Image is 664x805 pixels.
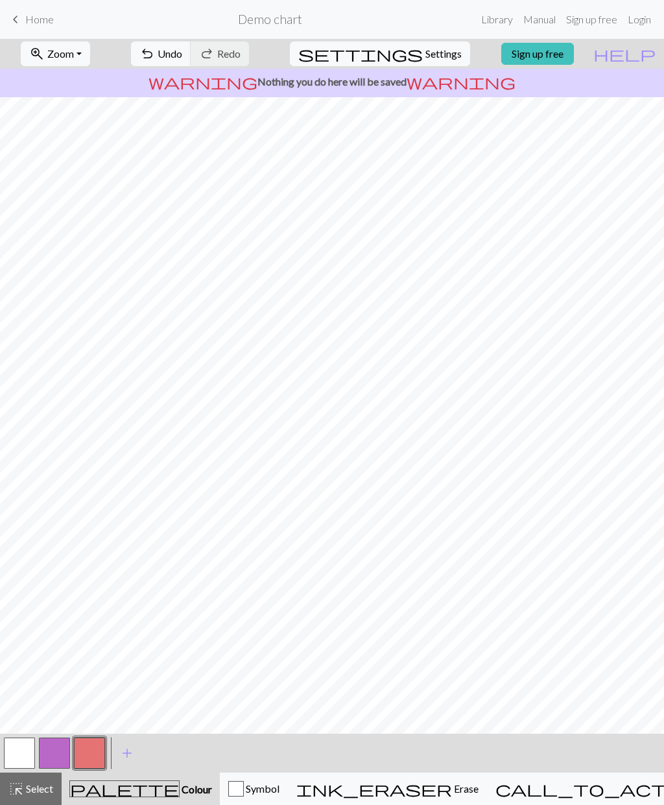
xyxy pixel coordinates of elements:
[148,73,257,91] span: warning
[47,47,74,60] span: Zoom
[5,74,659,89] p: Nothing you do here will be saved
[296,780,452,798] span: ink_eraser
[561,6,622,32] a: Sign up free
[8,10,23,29] span: keyboard_arrow_left
[180,783,212,795] span: Colour
[298,45,423,63] span: settings
[158,47,182,60] span: Undo
[62,773,220,805] button: Colour
[290,41,470,66] button: SettingsSettings
[21,41,90,66] button: Zoom
[238,12,302,27] h2: Demo chart
[407,73,516,91] span: warning
[622,6,656,32] a: Login
[8,780,24,798] span: highlight_alt
[139,45,155,63] span: undo
[501,43,574,65] a: Sign up free
[244,782,279,795] span: Symbol
[25,13,54,25] span: Home
[298,46,423,62] i: Settings
[220,773,288,805] button: Symbol
[425,46,462,62] span: Settings
[70,780,179,798] span: palette
[593,45,656,63] span: help
[24,782,53,795] span: Select
[476,6,518,32] a: Library
[119,744,135,762] span: add
[29,45,45,63] span: zoom_in
[452,782,479,795] span: Erase
[8,8,54,30] a: Home
[288,773,487,805] button: Erase
[518,6,561,32] a: Manual
[131,41,191,66] button: Undo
